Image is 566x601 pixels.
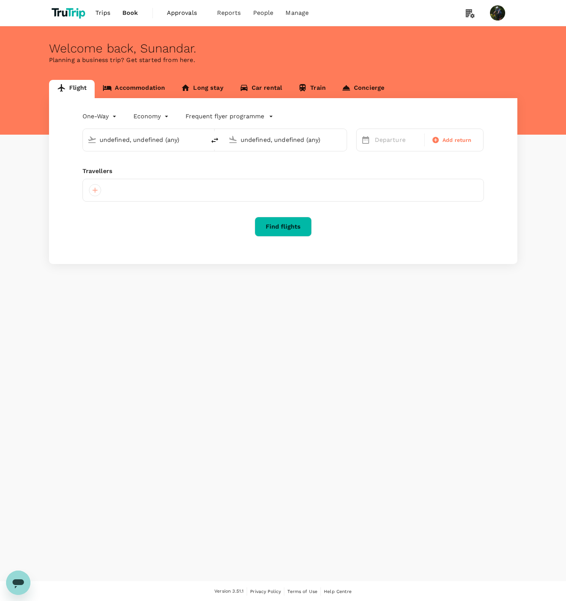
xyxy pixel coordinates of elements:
span: Version 3.51.1 [214,588,244,595]
input: Going to [241,134,331,146]
span: Terms of Use [287,589,317,594]
span: Book [122,8,138,17]
span: Add return [442,136,472,144]
iframe: Button to launch messaging window [6,571,30,595]
input: Depart from [100,134,190,146]
div: One-Way [82,110,118,122]
a: Accommodation [95,80,173,98]
button: Open [341,139,343,140]
span: Trips [95,8,110,17]
a: Terms of Use [287,587,317,596]
a: Car rental [231,80,290,98]
img: TruTrip logo [49,5,90,21]
span: People [253,8,274,17]
button: delete [206,131,224,149]
p: Planning a business trip? Get started from here. [49,56,517,65]
a: Long stay [173,80,231,98]
p: Departure [375,135,420,145]
a: Privacy Policy [250,587,281,596]
img: Sunandar Sunandar [490,5,505,21]
span: Reports [217,8,241,17]
span: Manage [285,8,309,17]
span: Help Centre [324,589,352,594]
div: Economy [133,110,170,122]
a: Help Centre [324,587,352,596]
a: Flight [49,80,95,98]
button: Frequent flyer programme [185,112,273,121]
div: Welcome back , Sunandar . [49,41,517,56]
button: Open [200,139,202,140]
p: Frequent flyer programme [185,112,264,121]
a: Train [290,80,334,98]
span: Approvals [167,8,205,17]
a: Concierge [334,80,392,98]
span: Privacy Policy [250,589,281,594]
div: Travellers [82,167,484,176]
button: Find flights [255,217,312,237]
